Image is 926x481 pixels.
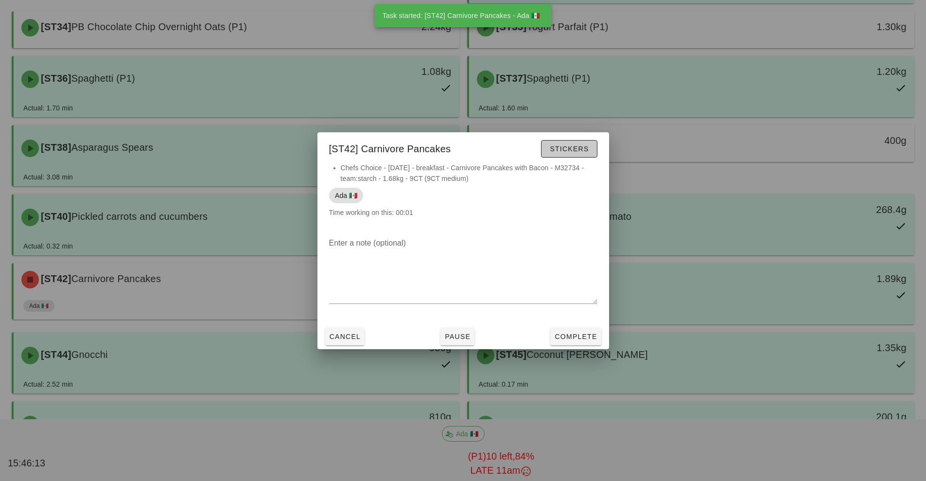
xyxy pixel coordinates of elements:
span: Complete [554,333,597,340]
li: Chefs Choice - [DATE] - breakfast - Carnivore Pancakes with Bacon - M32734 - team:starch - 1.68kg... [341,162,597,184]
button: Pause [440,328,474,345]
div: Task started: [ST42] Carnivore Pancakes - Ada 🇲🇽 [375,4,548,27]
span: Stickers [549,145,589,153]
div: [ST42] Carnivore Pancakes [317,132,609,162]
button: Cancel [325,328,365,345]
button: Stickers [541,140,597,158]
button: Complete [550,328,601,345]
span: Pause [444,333,471,340]
span: Cancel [329,333,361,340]
div: Time working on this: 00:01 [317,162,609,228]
span: Ada 🇲🇽 [335,188,357,203]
